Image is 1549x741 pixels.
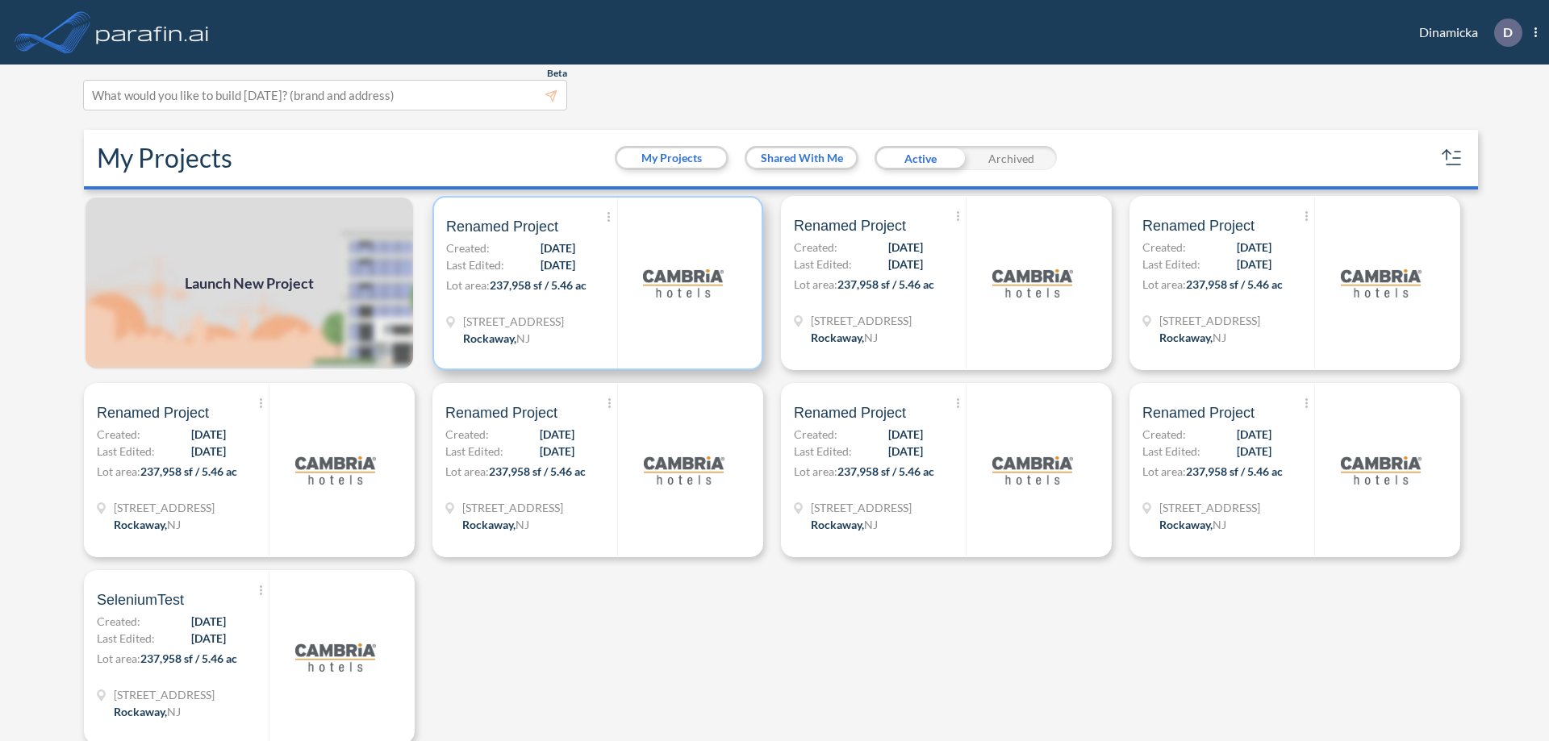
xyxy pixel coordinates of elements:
[93,16,212,48] img: logo
[462,518,516,531] span: Rockaway ,
[888,239,923,256] span: [DATE]
[811,312,912,329] span: 321 Mt Hope Ave
[97,651,140,665] span: Lot area:
[1159,331,1213,344] span: Rockaway ,
[1142,443,1200,460] span: Last Edited:
[463,330,530,347] div: Rockaway, NJ
[1142,403,1255,423] span: Renamed Project
[446,256,504,273] span: Last Edited:
[992,243,1073,323] img: logo
[541,239,575,256] span: [DATE]
[1213,331,1226,344] span: NJ
[140,651,237,665] span: 237,958 sf / 5.46 ac
[811,499,912,516] span: 321 Mt Hope Ave
[794,464,837,478] span: Lot area:
[463,331,516,345] span: Rockaway ,
[888,256,923,273] span: [DATE]
[84,196,415,370] img: add
[1186,464,1283,478] span: 237,958 sf / 5.46 ac
[191,613,226,630] span: [DATE]
[1186,277,1283,291] span: 237,958 sf / 5.46 ac
[114,518,167,531] span: Rockaway ,
[295,430,376,510] img: logo
[1439,145,1465,171] button: sort
[1237,443,1271,460] span: [DATE]
[1159,518,1213,531] span: Rockaway ,
[888,426,923,443] span: [DATE]
[617,148,726,168] button: My Projects
[1159,329,1226,346] div: Rockaway, NJ
[837,277,934,291] span: 237,958 sf / 5.46 ac
[446,217,558,236] span: Renamed Project
[462,499,563,516] span: 321 Mt Hope Ave
[445,464,489,478] span: Lot area:
[875,146,966,170] div: Active
[811,518,864,531] span: Rockaway ,
[140,464,237,478] span: 237,958 sf / 5.46 ac
[446,239,490,256] span: Created:
[445,443,503,460] span: Last Edited:
[97,426,140,443] span: Created:
[97,403,209,423] span: Renamed Project
[643,243,724,323] img: logo
[541,256,575,273] span: [DATE]
[864,518,878,531] span: NJ
[1237,256,1271,273] span: [DATE]
[114,703,181,720] div: Rockaway, NJ
[794,443,852,460] span: Last Edited:
[445,426,489,443] span: Created:
[516,518,529,531] span: NJ
[185,273,314,294] span: Launch New Project
[1159,499,1260,516] span: 321 Mt Hope Ave
[540,426,574,443] span: [DATE]
[1237,426,1271,443] span: [DATE]
[794,403,906,423] span: Renamed Project
[992,430,1073,510] img: logo
[794,256,852,273] span: Last Edited:
[191,426,226,443] span: [DATE]
[1142,426,1186,443] span: Created:
[114,705,167,718] span: Rockaway ,
[167,705,181,718] span: NJ
[1341,243,1422,323] img: logo
[811,516,878,533] div: Rockaway, NJ
[1142,216,1255,235] span: Renamed Project
[295,617,376,697] img: logo
[114,499,215,516] span: 321 Mt Hope Ave
[97,443,155,460] span: Last Edited:
[794,426,837,443] span: Created:
[966,146,1057,170] div: Archived
[114,516,181,533] div: Rockaway, NJ
[462,516,529,533] div: Rockaway, NJ
[1142,239,1186,256] span: Created:
[490,278,587,292] span: 237,958 sf / 5.46 ac
[1237,239,1271,256] span: [DATE]
[167,518,181,531] span: NJ
[1213,518,1226,531] span: NJ
[864,331,878,344] span: NJ
[489,464,586,478] span: 237,958 sf / 5.46 ac
[837,464,934,478] span: 237,958 sf / 5.46 ac
[1142,464,1186,478] span: Lot area:
[516,331,530,345] span: NJ
[191,630,226,647] span: [DATE]
[97,630,155,647] span: Last Edited:
[794,277,837,291] span: Lot area:
[97,143,232,173] h2: My Projects
[1159,516,1226,533] div: Rockaway, NJ
[747,148,856,168] button: Shared With Me
[1341,430,1422,510] img: logo
[794,239,837,256] span: Created:
[794,216,906,235] span: Renamed Project
[97,464,140,478] span: Lot area:
[1159,312,1260,329] span: 321 Mt Hope Ave
[811,331,864,344] span: Rockaway ,
[446,278,490,292] span: Lot area:
[1142,256,1200,273] span: Last Edited:
[1503,25,1513,40] p: D
[463,313,564,330] span: 321 Mt Hope Ave
[547,67,567,80] span: Beta
[888,443,923,460] span: [DATE]
[97,590,184,610] span: SeleniumTest
[644,430,724,510] img: logo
